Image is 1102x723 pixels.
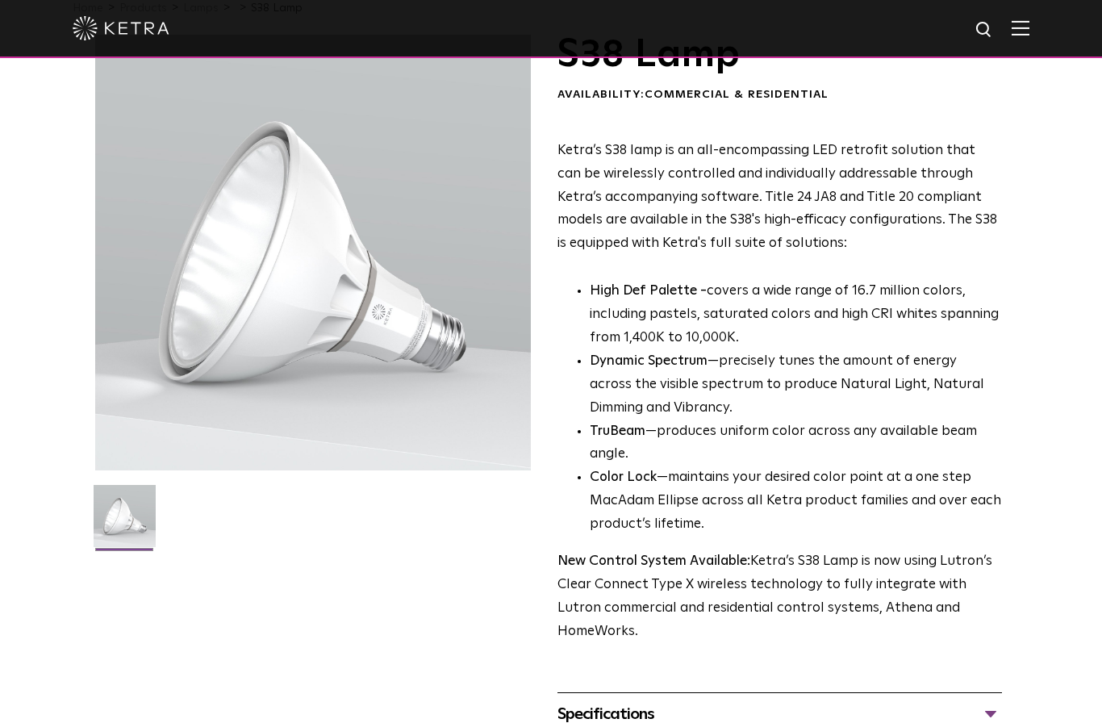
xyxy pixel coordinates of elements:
[590,466,1002,537] li: —maintains your desired color point at a one step MacAdam Ellipse across all Ketra product famili...
[590,420,1002,467] li: —produces uniform color across any available beam angle.
[645,89,829,100] span: Commercial & Residential
[557,550,1002,644] p: Ketra’s S38 Lamp is now using Lutron’s Clear Connect Type X wireless technology to fully integrat...
[590,424,645,438] strong: TruBeam
[557,87,1002,103] div: Availability:
[590,470,657,484] strong: Color Lock
[590,354,708,368] strong: Dynamic Spectrum
[94,485,156,559] img: S38-Lamp-Edison-2021-Web-Square
[557,554,750,568] strong: New Control System Available:
[557,140,1002,256] p: Ketra’s S38 lamp is an all-encompassing LED retrofit solution that can be wirelessly controlled a...
[590,350,1002,420] li: —precisely tunes the amount of energy across the visible spectrum to produce Natural Light, Natur...
[1012,20,1029,36] img: Hamburger%20Nav.svg
[73,16,169,40] img: ketra-logo-2019-white
[975,20,995,40] img: search icon
[590,280,1002,350] p: covers a wide range of 16.7 million colors, including pastels, saturated colors and high CRI whit...
[590,284,707,298] strong: High Def Palette -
